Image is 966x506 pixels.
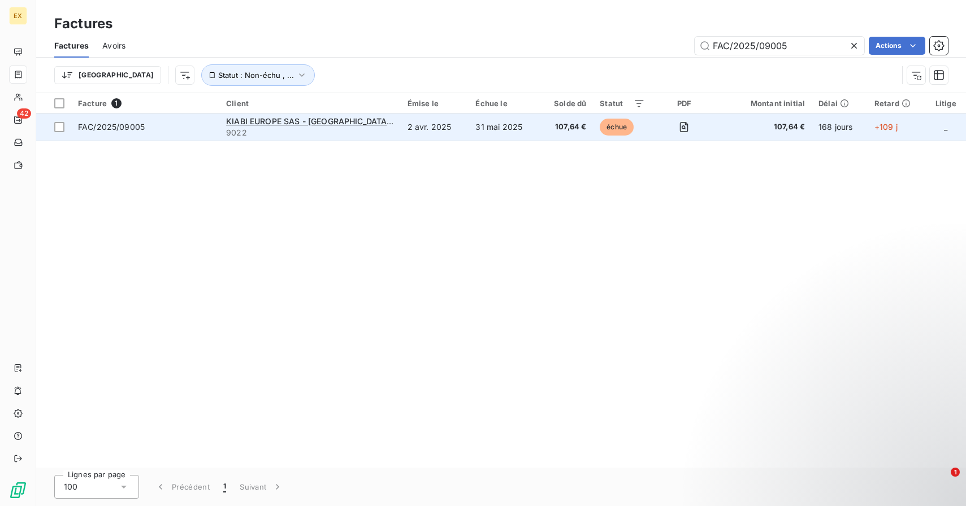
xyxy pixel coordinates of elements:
div: Émise le [408,99,462,108]
button: Précédent [148,475,216,499]
div: EX [9,7,27,25]
td: 168 jours [812,114,868,141]
div: Statut [600,99,645,108]
h3: Factures [54,14,112,34]
div: PDF [659,99,709,108]
iframe: Intercom notifications message [740,396,966,476]
button: Actions [869,37,925,55]
span: Facture [78,99,107,108]
span: Factures [54,40,89,51]
span: 1 [951,468,960,477]
span: 42 [17,108,31,119]
button: 1 [216,475,233,499]
div: Litige [933,99,959,108]
div: Solde dû [546,99,586,108]
input: Rechercher [695,37,864,55]
td: 31 mai 2025 [469,114,539,141]
span: Avoirs [102,40,125,51]
span: échue [600,119,634,136]
div: Montant initial [723,99,805,108]
div: Client [226,99,394,108]
div: Échue le [475,99,532,108]
span: +109 j [874,122,898,132]
iframe: Intercom live chat [928,468,955,495]
img: Logo LeanPay [9,481,27,499]
span: 107,64 € [723,121,805,133]
button: [GEOGRAPHIC_DATA] [54,66,161,84]
button: Statut : Non-échu , ... [201,64,315,86]
span: 1 [223,481,226,492]
button: Suivant [233,475,290,499]
span: 100 [64,481,77,492]
span: FAC/2025/09005 [78,122,145,132]
span: 107,64 € [546,121,586,133]
span: 1 [111,98,122,108]
td: 2 avr. 2025 [401,114,469,141]
span: KIABI EUROPE SAS - [GEOGRAPHIC_DATA]-[GEOGRAPHIC_DATA] [226,116,475,126]
div: Retard [874,99,919,108]
span: _ [944,122,947,132]
span: 9022 [226,127,394,138]
span: Statut : Non-échu , ... [218,71,294,80]
div: Délai [818,99,861,108]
